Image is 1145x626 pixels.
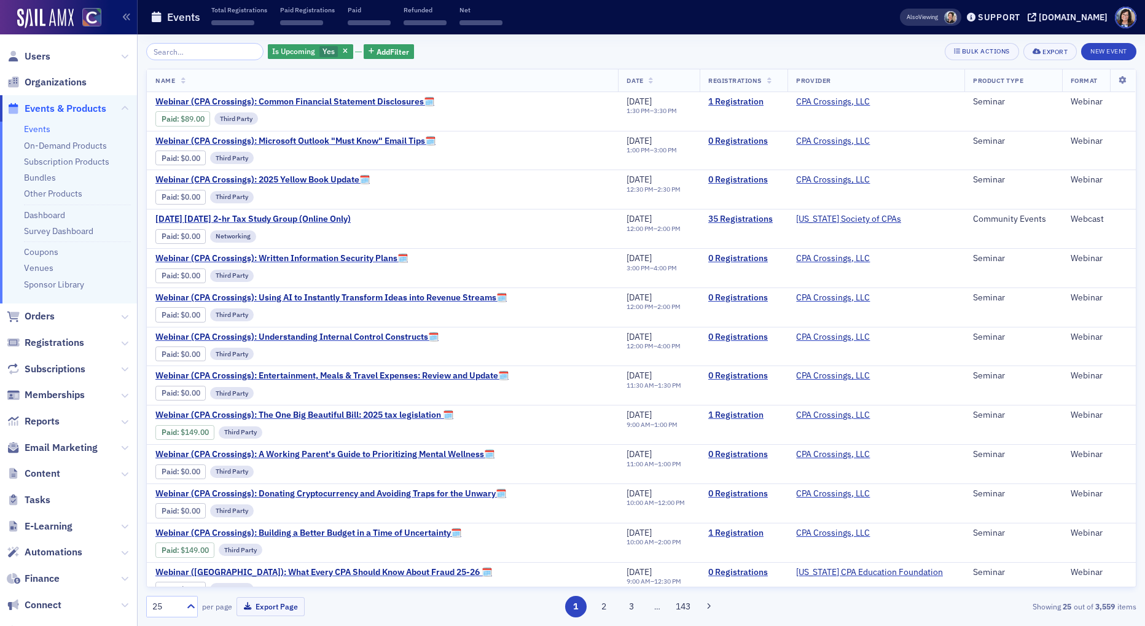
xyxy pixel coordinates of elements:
[162,192,181,201] span: :
[25,598,61,612] span: Connect
[210,230,256,243] div: Networking
[796,488,873,499] span: CPA Crossings, LLC
[25,467,60,480] span: Content
[1081,43,1136,60] button: New Event
[25,76,87,89] span: Organizations
[25,493,50,507] span: Tasks
[162,350,181,359] span: :
[404,6,447,14] p: Refunded
[146,43,264,60] input: Search…
[155,488,506,499] a: Webinar (CPA Crossings): Donating Cryptocurrency and Avoiding Traps for the Unwary🗓️
[162,506,181,515] span: :
[364,44,414,60] button: AddFilter
[25,572,60,585] span: Finance
[658,460,681,468] time: 1:00 PM
[945,43,1019,60] button: Bulk Actions
[973,76,1023,85] span: Product Type
[162,428,177,437] a: Paid
[24,140,107,151] a: On-Demand Products
[627,370,652,381] span: [DATE]
[280,20,323,25] span: ‌
[627,252,652,264] span: [DATE]
[181,506,200,515] span: $0.00
[155,253,408,264] a: Webinar (CPA Crossings): Written Information Security Plans🗓️
[25,415,60,428] span: Reports
[708,174,779,186] a: 0 Registrations
[210,270,254,282] div: Third Party
[25,50,50,63] span: Users
[1039,12,1108,23] div: [DOMAIN_NAME]
[627,538,654,546] time: 10:00 AM
[272,46,315,56] span: Is Upcoming
[7,50,50,63] a: Users
[74,8,101,29] a: View Homepage
[565,596,587,617] button: 1
[1081,45,1136,56] a: New Event
[796,292,870,303] a: CPA Crossings, LLC
[627,460,681,468] div: –
[7,598,61,612] a: Connect
[152,600,179,613] div: 25
[708,292,779,303] a: 0 Registrations
[25,388,85,402] span: Memberships
[7,467,60,480] a: Content
[796,449,870,460] a: CPA Crossings, LLC
[1042,49,1068,55] div: Export
[796,528,873,539] span: CPA Crossings, LLC
[162,154,181,163] span: :
[162,232,181,241] span: :
[219,426,262,439] div: Third Party
[25,336,84,350] span: Registrations
[973,174,1053,186] div: Seminar
[708,214,779,225] a: 35 Registrations
[268,44,353,60] div: Yes
[7,336,84,350] a: Registrations
[1071,214,1127,225] div: Webcast
[24,246,58,257] a: Coupons
[155,190,206,205] div: Paid: 0 - $0
[155,449,494,460] a: Webinar (CPA Crossings): A Working Parent's Guide to Prioritizing Mental Wellness🗓️
[181,271,200,280] span: $0.00
[627,331,652,342] span: [DATE]
[17,9,74,28] img: SailAMX
[796,410,873,421] span: CPA Crossings, LLC
[708,76,762,85] span: Registrations
[210,583,254,595] div: Third Party
[210,152,254,164] div: Third Party
[973,449,1053,460] div: Seminar
[627,146,650,154] time: 1:00 PM
[1061,601,1074,612] strong: 25
[944,11,957,24] span: Pamela Galey-Coleman
[796,136,870,147] a: CPA Crossings, LLC
[404,20,447,25] span: ‌
[155,370,509,381] a: Webinar (CPA Crossings): Entertainment, Meals & Travel Expenses: Review and Update🗓️
[627,527,652,538] span: [DATE]
[627,498,654,507] time: 10:00 AM
[627,421,678,429] div: –
[155,464,206,479] div: Paid: 0 - $0
[796,567,943,578] a: [US_STATE] CPA Education Foundation
[155,292,507,303] span: Webinar (CPA Crossings): Using AI to Instantly Transform Ideas into Revenue Streams🗓️
[7,415,60,428] a: Reports
[796,410,870,421] a: CPA Crossings, LLC
[155,96,434,108] a: Webinar (CPA Crossings): Common Financial Statement Disclosures🗓️
[627,342,654,350] time: 12:00 PM
[181,585,200,594] span: $0.00
[796,332,870,343] a: CPA Crossings, LLC
[973,410,1053,421] div: Seminar
[973,214,1053,225] div: Community Events
[155,503,206,518] div: Paid: 0 - $0
[25,546,82,559] span: Automations
[214,112,258,125] div: Third Party
[973,332,1053,343] div: Seminar
[796,332,873,343] span: CPA Crossings, LLC
[658,538,681,546] time: 2:00 PM
[654,146,677,154] time: 3:00 PM
[815,601,1136,612] div: Showing out of items
[162,271,177,280] a: Paid
[796,292,873,303] span: CPA Crossings, LLC
[708,449,779,460] a: 0 Registrations
[155,542,214,557] div: Paid: 1 - $14900
[155,386,206,401] div: Paid: 0 - $0
[25,362,85,376] span: Subscriptions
